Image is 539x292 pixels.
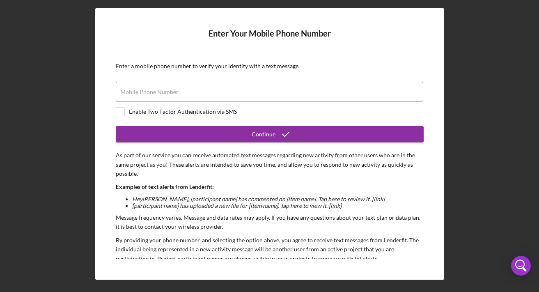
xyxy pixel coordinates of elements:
[116,236,424,263] p: By providing your phone number, and selecting the option above, you agree to receive text message...
[511,256,531,276] div: Open Intercom Messenger
[116,63,424,69] div: Enter a mobile phone number to verify your identity with a text message.
[116,213,424,232] p: Message frequency varies. Message and data rates may apply. If you have any questions about your ...
[116,182,424,191] p: Examples of text alerts from Lenderfit:
[132,196,424,202] li: Hey [PERSON_NAME] , [participant name] has commented on [item name]. Tap here to review it. [link]
[116,29,424,51] h4: Enter Your Mobile Phone Number
[116,126,424,143] button: Continue
[129,108,237,115] div: Enable Two Factor Authentication via SMS
[120,89,179,95] label: Mobile Phone Number
[116,151,424,178] p: As part of our service you can receive automated text messages regarding new activity from other ...
[252,126,275,143] div: Continue
[132,202,424,209] li: [participant name] has uploaded a new file for [item name]. Tap here to view it. [link]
